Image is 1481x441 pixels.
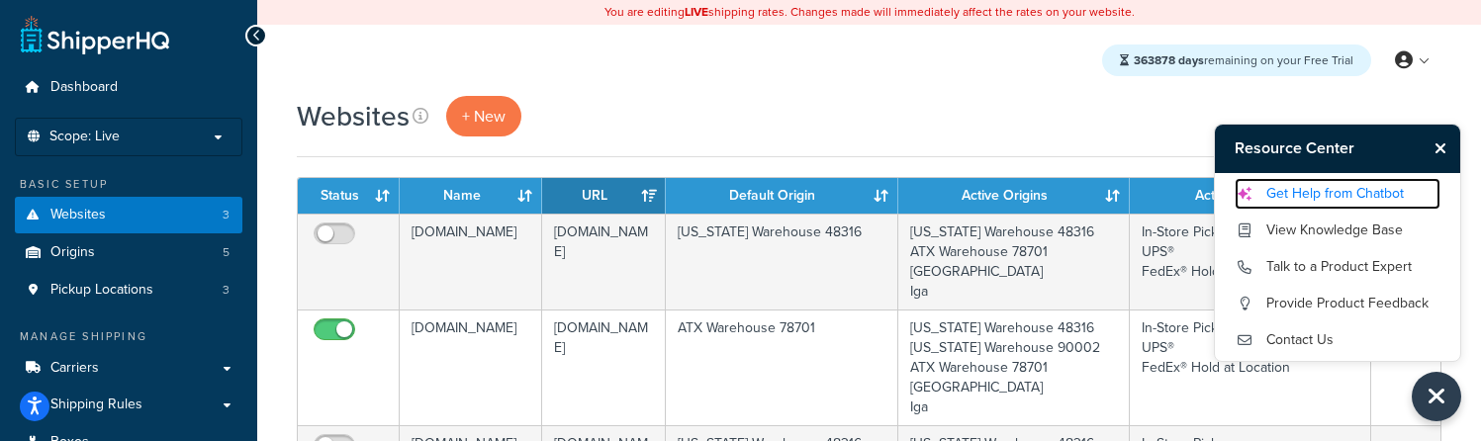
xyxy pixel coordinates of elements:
th: Active Origins: activate to sort column ascending [898,178,1131,214]
a: + New [446,96,521,136]
span: Origins [50,244,95,261]
li: Origins [15,234,242,271]
a: Shipping Rules [15,387,242,423]
td: [US_STATE] Warehouse 48316 [666,214,898,309]
span: Carriers [50,360,99,377]
td: In-Store Pickup UPS® FedEx® Hold at Location [1130,309,1371,425]
a: Carriers [15,350,242,387]
th: Name: activate to sort column ascending [400,178,542,214]
span: 5 [223,244,230,261]
h3: Resource Center [1215,125,1426,172]
td: [US_STATE] Warehouse 48316 ATX Warehouse 78701 [GEOGRAPHIC_DATA] Iga [898,214,1131,309]
span: Dashboard [50,79,118,96]
td: [DOMAIN_NAME] [542,309,666,425]
h1: Websites [297,97,410,135]
span: 3 [223,282,230,299]
a: Dashboard [15,69,242,106]
a: Contact Us [1235,324,1440,356]
td: [DOMAIN_NAME] [400,309,542,425]
span: Pickup Locations [50,282,153,299]
div: Manage Shipping [15,328,242,345]
th: Status: activate to sort column ascending [298,178,400,214]
a: Talk to a Product Expert [1235,251,1440,283]
td: In-Store Pickup UPS® FedEx® Hold at Location [1130,214,1371,309]
b: LIVE [685,3,708,21]
td: [US_STATE] Warehouse 48316 [US_STATE] Warehouse 90002 ATX Warehouse 78701 [GEOGRAPHIC_DATA] Iga [898,309,1131,425]
span: Websites [50,207,106,223]
div: remaining on your Free Trial [1102,44,1371,76]
th: Default Origin: activate to sort column ascending [666,178,898,214]
li: Websites [15,197,242,233]
button: Close Resource Center [1412,372,1461,421]
a: Get Help from Chatbot [1235,178,1440,210]
a: View Knowledge Base [1235,215,1440,246]
span: Scope: Live [49,129,120,145]
li: Pickup Locations [15,272,242,309]
a: ShipperHQ Home [21,15,169,54]
span: 3 [223,207,230,223]
a: Pickup Locations 3 [15,272,242,309]
button: Close Resource Center [1426,136,1460,160]
th: URL: activate to sort column ascending [542,178,666,214]
div: Basic Setup [15,176,242,193]
span: Shipping Rules [50,397,142,413]
td: ATX Warehouse 78701 [666,309,898,425]
strong: 363878 days [1134,51,1204,69]
a: Provide Product Feedback [1235,288,1440,319]
th: Active Carriers: activate to sort column ascending [1130,178,1371,214]
a: Origins 5 [15,234,242,271]
td: [DOMAIN_NAME] [542,214,666,309]
td: [DOMAIN_NAME] [400,214,542,309]
a: Websites 3 [15,197,242,233]
span: + New [462,105,506,128]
